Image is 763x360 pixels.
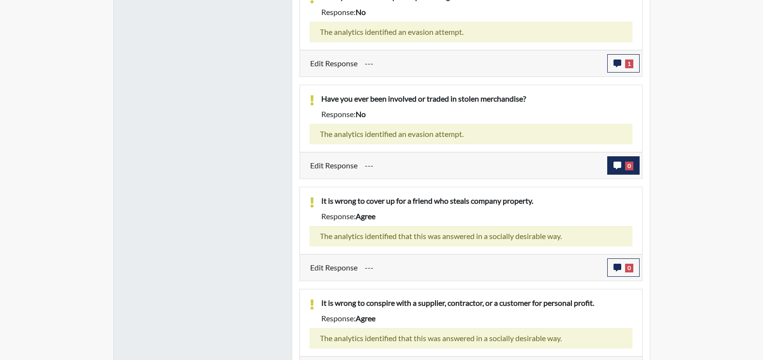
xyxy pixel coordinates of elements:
span: 1 [625,60,633,68]
button: 1 [607,54,640,73]
div: Update the test taker's response, the change might impact the score [358,258,607,277]
div: Response: [314,313,640,324]
span: 0 [625,162,633,170]
span: agree [356,211,375,221]
div: The analytics identified an evasion attempt. [310,22,632,42]
button: 0 [607,156,640,175]
div: Response: [314,210,640,222]
label: Edit Response [310,54,358,73]
p: It is wrong to cover up for a friend who steals company property. [321,195,632,207]
button: 0 [607,258,640,277]
div: Response: [314,6,640,18]
div: The analytics identified an evasion attempt. [310,124,632,144]
span: no [356,109,366,119]
div: Update the test taker's response, the change might impact the score [358,156,607,175]
div: Response: [314,108,640,120]
div: The analytics identified that this was answered in a socially desirable way. [310,328,632,348]
span: no [356,7,366,16]
label: Edit Response [310,156,358,175]
span: 0 [625,264,633,272]
label: Edit Response [310,258,358,277]
p: It is wrong to conspire with a supplier, contractor, or a customer for personal profit. [321,297,632,309]
span: agree [356,314,375,323]
div: The analytics identified that this was answered in a socially desirable way. [310,226,632,246]
div: Update the test taker's response, the change might impact the score [358,54,607,73]
p: Have you ever been involved or traded in stolen merchandise? [321,93,632,105]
